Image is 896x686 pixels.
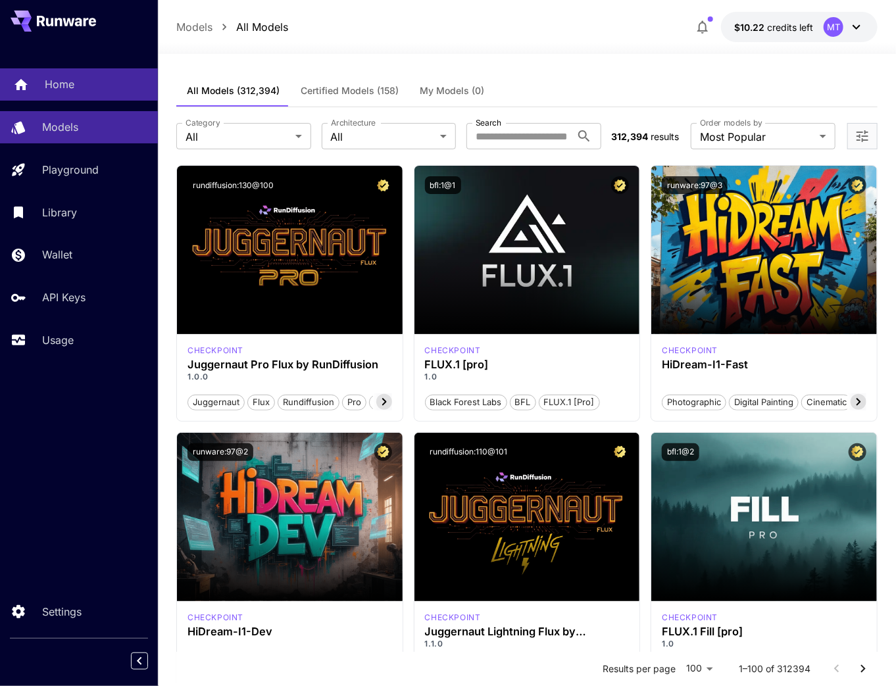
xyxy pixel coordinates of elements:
[734,22,767,33] span: $10.22
[42,332,74,348] p: Usage
[700,117,762,128] label: Order models by
[662,393,726,410] button: Photographic
[420,85,484,97] span: My Models (0)
[425,358,630,371] h3: FLUX.1 [pro]
[662,345,718,356] div: HiDream Fast
[662,612,718,624] p: checkpoint
[131,652,148,670] button: Collapse sidebar
[425,345,481,356] div: fluxpro
[186,117,220,128] label: Category
[236,19,288,35] a: All Models
[539,393,600,410] button: FLUX.1 [pro]
[662,443,699,461] button: bfl:1@2
[278,396,339,409] span: rundiffusion
[662,358,866,371] h3: HiDream-I1-Fast
[801,393,852,410] button: Cinematic
[187,612,243,624] p: checkpoint
[425,638,630,650] p: 1.1.0
[802,396,851,409] span: Cinematic
[187,393,245,410] button: juggernaut
[734,20,813,34] div: $10.21787
[42,162,99,178] p: Playground
[188,396,244,409] span: juggernaut
[187,443,253,461] button: runware:97@2
[662,625,866,638] h3: FLUX.1 Fill [pro]
[767,22,813,33] span: credits left
[651,131,680,142] span: results
[331,117,376,128] label: Architecture
[187,85,280,97] span: All Models (312,394)
[342,393,366,410] button: pro
[510,396,535,409] span: BFL
[425,371,630,383] p: 1.0
[187,345,243,356] p: checkpoint
[42,604,82,620] p: Settings
[186,129,290,145] span: All
[301,85,399,97] span: Certified Models (158)
[539,396,599,409] span: FLUX.1 [pro]
[278,393,339,410] button: rundiffusion
[611,176,629,194] button: Certified Model – Vetted for best performance and includes a commercial license.
[187,612,243,624] div: HiDream Dev
[176,19,288,35] nav: breadcrumb
[247,393,275,410] button: flux
[739,662,810,675] p: 1–100 of 312394
[187,625,392,638] h3: HiDream-I1-Dev
[141,649,158,673] div: Collapse sidebar
[850,656,876,682] button: Go to next page
[510,393,536,410] button: BFL
[721,12,878,42] button: $10.21787MT
[425,612,481,624] p: checkpoint
[42,119,78,135] p: Models
[426,396,507,409] span: Black Forest Labs
[425,443,513,461] button: rundiffusion:110@101
[476,117,501,128] label: Search
[187,371,392,383] p: 1.0.0
[187,345,243,356] div: FLUX.1 D
[248,396,274,409] span: flux
[662,638,866,650] p: 1.0
[855,128,870,145] button: Open more filters
[611,443,629,461] button: Certified Model – Vetted for best performance and includes a commercial license.
[374,443,392,461] button: Certified Model – Vetted for best performance and includes a commercial license.
[425,176,461,194] button: bfl:1@1
[425,345,481,356] p: checkpoint
[42,289,86,305] p: API Keys
[343,396,366,409] span: pro
[681,659,718,678] div: 100
[730,396,798,409] span: Digital Painting
[176,19,212,35] a: Models
[425,393,507,410] button: Black Forest Labs
[662,612,718,624] div: fluxpro
[425,612,481,624] div: FLUX.1 D
[729,393,799,410] button: Digital Painting
[374,176,392,194] button: Certified Model – Vetted for best performance and includes a commercial license.
[45,76,74,92] p: Home
[824,17,843,37] div: MT
[662,345,718,356] p: checkpoint
[849,443,866,461] button: Certified Model – Vetted for best performance and includes a commercial license.
[662,176,728,194] button: runware:97@3
[603,662,676,675] p: Results per page
[425,625,630,638] h3: Juggernaut Lightning Flux by RunDiffusion
[662,396,726,409] span: Photographic
[331,129,436,145] span: All
[42,247,72,262] p: Wallet
[369,393,432,410] button: photorealism
[187,358,392,371] h3: Juggernaut Pro Flux by RunDiffusion
[700,129,814,145] span: Most Popular
[370,396,432,409] span: photorealism
[612,131,649,142] span: 312,394
[42,205,77,220] p: Library
[849,176,866,194] button: Certified Model – Vetted for best performance and includes a commercial license.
